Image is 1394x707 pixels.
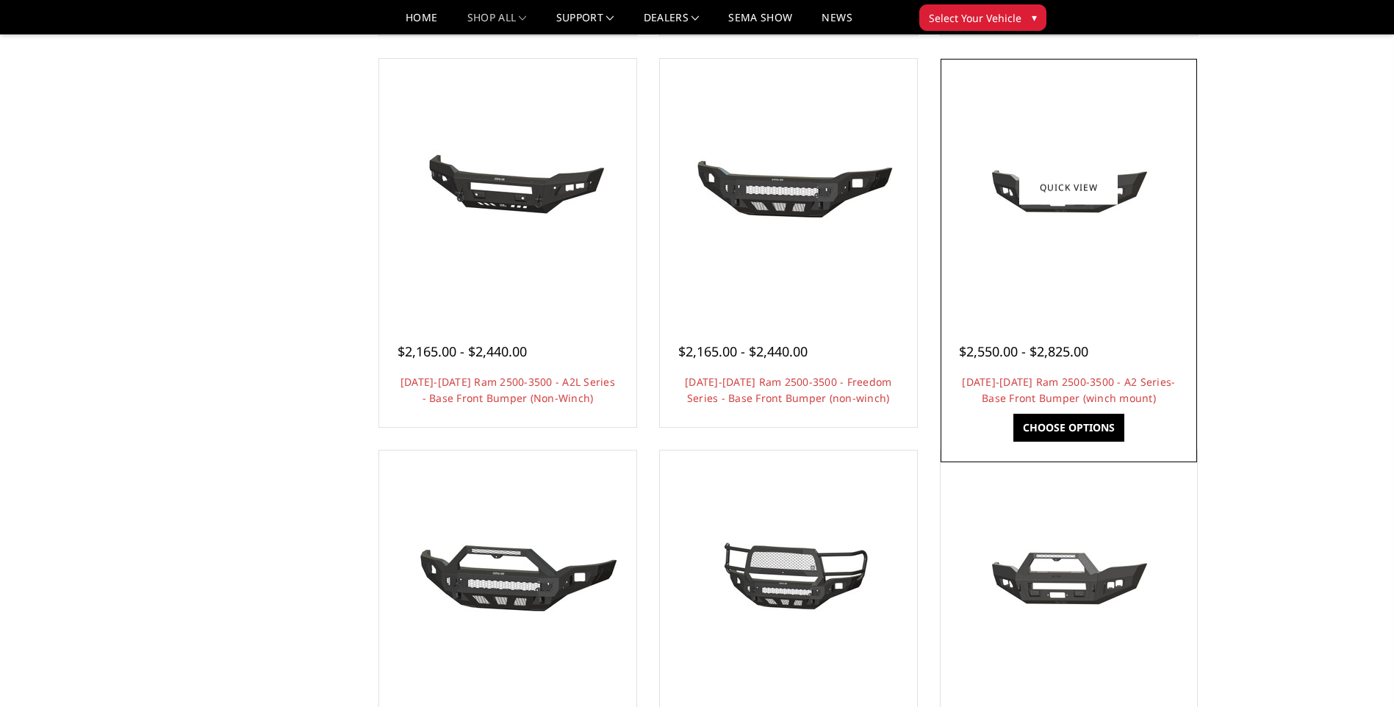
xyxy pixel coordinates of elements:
[685,375,891,405] a: [DATE]-[DATE] Ram 2500-3500 - Freedom Series - Base Front Bumper (non-winch)
[644,12,700,34] a: Dealers
[962,375,1175,405] a: [DATE]-[DATE] Ram 2500-3500 - A2 Series- Base Front Bumper (winch mount)
[678,342,808,360] span: $2,165.00 - $2,440.00
[1032,10,1037,25] span: ▾
[1013,414,1124,442] a: Choose Options
[406,12,437,34] a: Home
[398,342,527,360] span: $2,165.00 - $2,440.00
[944,454,1194,704] a: 2019-2025 Ram 2500-3500 - A2 Series - Sport Front Bumper (winch mount) 2019-2025 Ram 2500-3500 - ...
[664,454,913,704] a: 2019-2025 Ram 2500-3500 - Freedom Series - Extreme Front Bumper (Non-Winch) 2019-2025 Ram 2500-35...
[919,4,1046,31] button: Select Your Vehicle
[944,62,1194,312] a: 2019-2025 Ram 2500-3500 - A2 Series- Base Front Bumper (winch mount)
[390,132,625,243] img: 2019-2024 Ram 2500-3500 - A2L Series - Base Front Bumper (Non-Winch)
[959,342,1088,360] span: $2,550.00 - $2,825.00
[390,524,625,634] img: 2019-2025 Ram 2500-3500 - Freedom Series - Sport Front Bumper (non-winch)
[951,134,1186,240] img: 2019-2025 Ram 2500-3500 - A2 Series- Base Front Bumper (winch mount)
[1019,170,1118,204] a: Quick view
[671,132,906,243] img: 2019-2025 Ram 2500-3500 - Freedom Series - Base Front Bumper (non-winch)
[556,12,614,34] a: Support
[728,12,792,34] a: SEMA Show
[664,62,913,312] a: 2019-2025 Ram 2500-3500 - Freedom Series - Base Front Bumper (non-winch) 2019-2025 Ram 2500-3500 ...
[383,62,633,312] a: 2019-2024 Ram 2500-3500 - A2L Series - Base Front Bumper (Non-Winch)
[383,454,633,704] a: 2019-2025 Ram 2500-3500 - Freedom Series - Sport Front Bumper (non-winch) Multiple lighting options
[929,10,1021,26] span: Select Your Vehicle
[822,12,852,34] a: News
[1321,636,1394,707] iframe: Chat Widget
[467,12,527,34] a: shop all
[400,375,615,405] a: [DATE]-[DATE] Ram 2500-3500 - A2L Series - Base Front Bumper (Non-Winch)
